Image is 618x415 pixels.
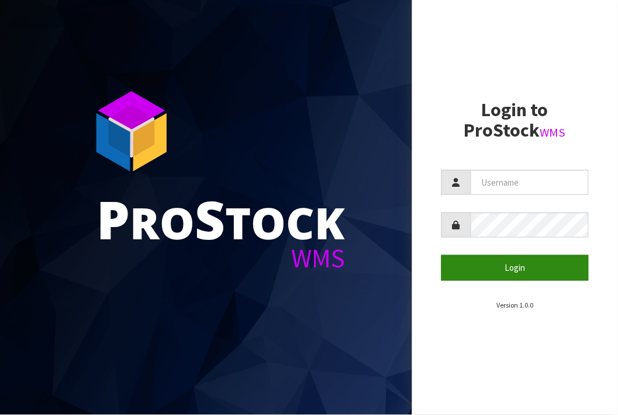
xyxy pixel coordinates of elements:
input: Username [471,170,589,195]
span: P [96,183,130,254]
div: ro tock [96,193,345,245]
img: ProStock Cube [88,88,175,175]
small: Version 1.0.0 [496,301,533,309]
div: WMS [96,245,345,271]
small: WMS [540,125,566,140]
button: Login [441,255,589,280]
span: S [195,183,225,254]
h2: Login to ProStock [441,100,589,141]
